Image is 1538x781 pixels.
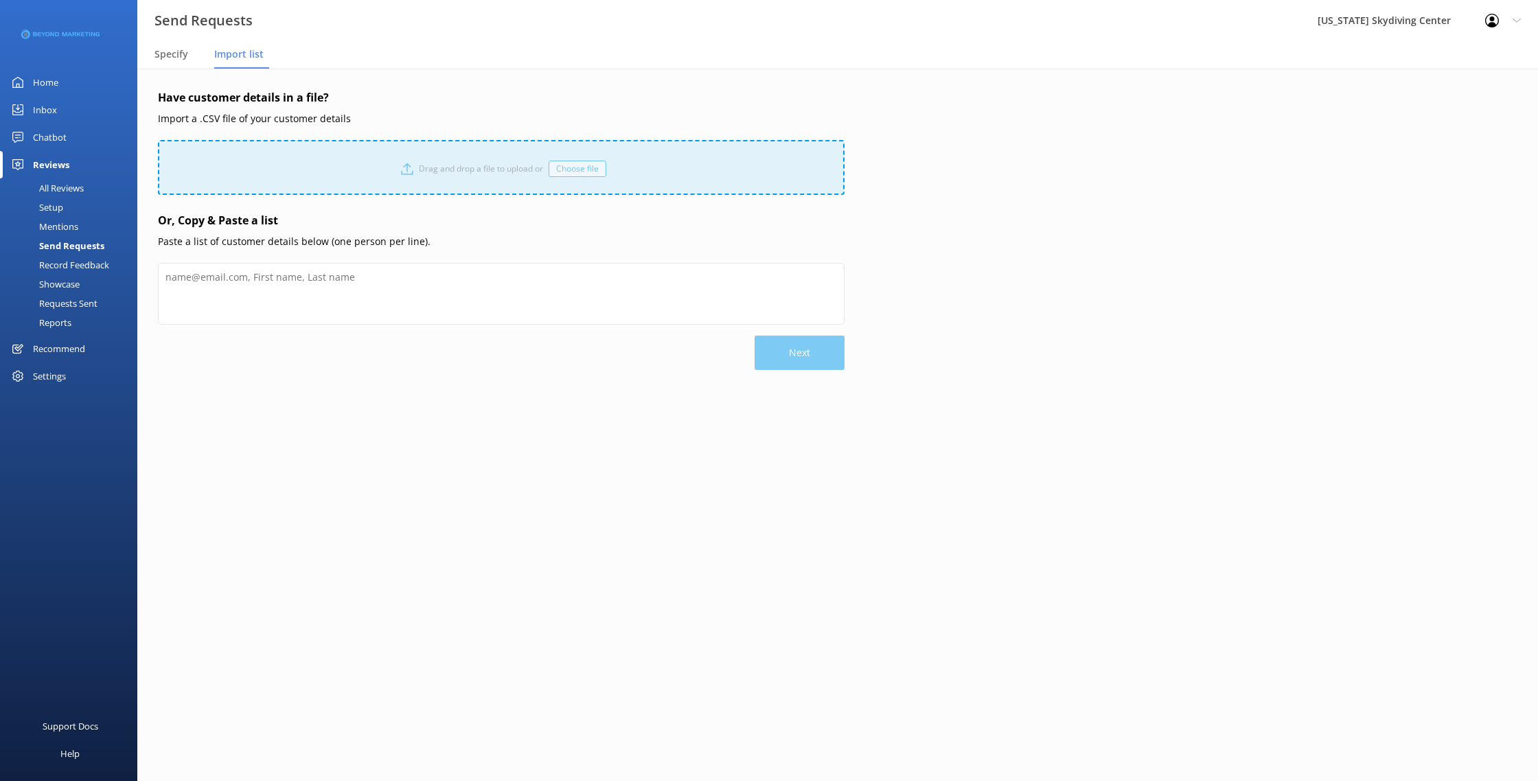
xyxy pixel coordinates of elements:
[8,217,137,236] a: Mentions
[8,198,137,217] a: Setup
[8,313,137,332] a: Reports
[158,111,845,126] p: Import a .CSV file of your customer details
[21,23,100,46] img: 3-1676954853.png
[158,89,845,107] h4: Have customer details in a file?
[33,362,66,390] div: Settings
[8,275,137,294] a: Showcase
[33,335,85,362] div: Recommend
[214,47,264,61] span: Import list
[158,212,845,230] h4: Or, Copy & Paste a list
[8,294,137,313] a: Requests Sent
[8,313,71,332] div: Reports
[33,124,67,151] div: Chatbot
[8,198,63,217] div: Setup
[33,69,58,96] div: Home
[8,236,137,255] a: Send Requests
[413,162,549,175] p: Drag and drop a file to upload or
[8,275,80,294] div: Showcase
[43,712,98,740] div: Support Docs
[154,47,188,61] span: Specify
[8,255,137,275] a: Record Feedback
[8,255,109,275] div: Record Feedback
[8,178,137,198] a: All Reviews
[33,151,69,178] div: Reviews
[154,10,253,32] h3: Send Requests
[8,294,97,313] div: Requests Sent
[8,178,84,198] div: All Reviews
[8,236,104,255] div: Send Requests
[158,234,845,249] p: Paste a list of customer details below (one person per line).
[8,217,78,236] div: Mentions
[33,96,57,124] div: Inbox
[60,740,80,767] div: Help
[549,161,606,177] div: Choose file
